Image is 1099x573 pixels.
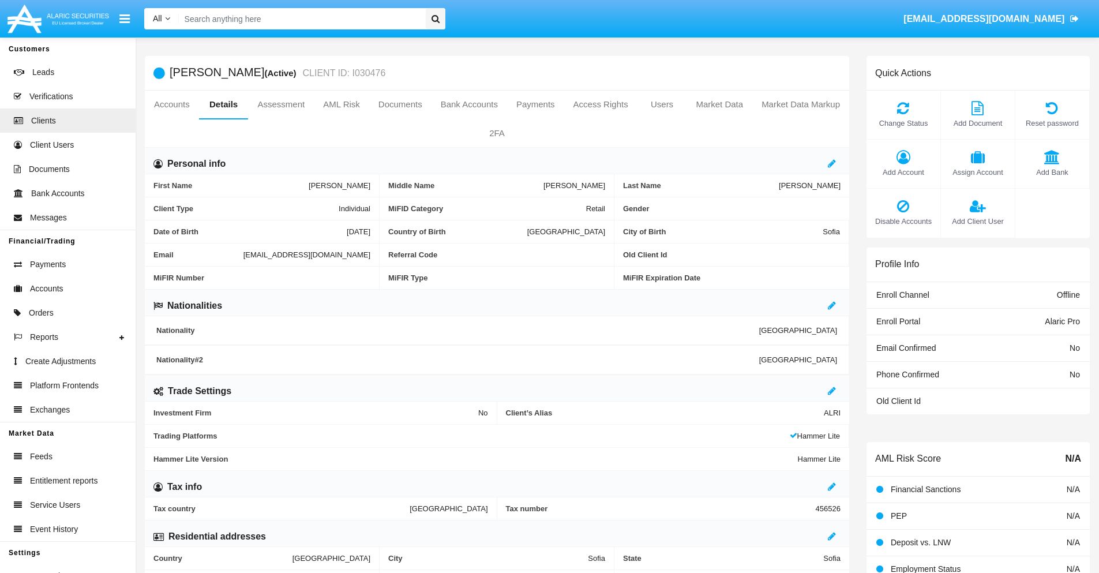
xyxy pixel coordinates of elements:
[947,118,1009,129] span: Add Document
[153,409,478,417] span: Investment Firm
[623,227,823,236] span: City of Birth
[759,355,837,364] span: [GEOGRAPHIC_DATA]
[388,181,543,190] span: Middle Name
[527,227,605,236] span: [GEOGRAPHIC_DATA]
[153,227,347,236] span: Date of Birth
[623,274,841,282] span: MiFIR Expiration Date
[1067,485,1080,494] span: N/A
[145,91,199,118] a: Accounts
[876,317,920,326] span: Enroll Portal
[790,432,840,440] span: Hammer Lite
[30,380,99,392] span: Platform Frontends
[637,91,687,118] a: Users
[153,432,790,440] span: Trading Platforms
[543,181,605,190] span: [PERSON_NAME]
[156,326,759,335] span: Nationality
[29,307,54,319] span: Orders
[898,3,1085,35] a: [EMAIL_ADDRESS][DOMAIN_NAME]
[876,370,939,379] span: Phone Confirmed
[30,404,70,416] span: Exchanges
[31,188,85,200] span: Bank Accounts
[1045,317,1080,326] span: Alaric Pro
[823,554,841,563] span: Sofia
[339,204,370,213] span: Individual
[167,299,222,312] h6: Nationalities
[153,455,798,463] span: Hammer Lite Version
[264,66,299,80] div: (Active)
[891,485,961,494] span: Financial Sanctions
[586,204,605,213] span: Retail
[347,227,370,236] span: [DATE]
[1070,370,1080,379] span: No
[903,14,1064,24] span: [EMAIL_ADDRESS][DOMAIN_NAME]
[872,118,935,129] span: Change Status
[1057,290,1080,299] span: Offline
[30,283,63,295] span: Accounts
[824,409,841,417] span: ALRI
[30,212,67,224] span: Messages
[153,14,162,23] span: All
[292,554,370,563] span: [GEOGRAPHIC_DATA]
[872,216,935,227] span: Disable Accounts
[314,91,369,118] a: AML Risk
[752,91,849,118] a: Market Data Markup
[432,91,507,118] a: Bank Accounts
[1067,538,1080,547] span: N/A
[167,481,202,493] h6: Tax info
[891,511,907,520] span: PEP
[30,475,98,487] span: Entitlement reports
[623,181,779,190] span: Last Name
[156,355,759,364] span: Nationality #2
[1021,167,1083,178] span: Add Bank
[876,396,921,406] span: Old Client Id
[6,2,111,36] img: Logo image
[144,13,179,25] a: All
[30,259,66,271] span: Payments
[199,91,249,118] a: Details
[779,181,841,190] span: [PERSON_NAME]
[623,204,841,213] span: Gender
[30,139,74,151] span: Client Users
[168,385,231,398] h6: Trade Settings
[947,216,1009,227] span: Add Client User
[623,250,840,259] span: Old Client Id
[243,250,370,259] span: [EMAIL_ADDRESS][DOMAIN_NAME]
[876,343,936,353] span: Email Confirmed
[1021,118,1083,129] span: Reset password
[872,167,935,178] span: Add Account
[891,538,951,547] span: Deposit vs. LNW
[31,115,56,127] span: Clients
[153,250,243,259] span: Email
[300,69,386,78] small: CLIENT ID: I030476
[507,91,564,118] a: Payments
[1070,343,1080,353] span: No
[478,409,488,417] span: No
[875,259,919,269] h6: Profile Info
[153,274,370,282] span: MiFIR Number
[875,453,941,464] h6: AML Risk Score
[876,290,929,299] span: Enroll Channel
[25,355,96,368] span: Create Adjustments
[153,504,410,513] span: Tax country
[410,504,487,513] span: [GEOGRAPHIC_DATA]
[687,91,752,118] a: Market Data
[29,163,70,175] span: Documents
[153,181,309,190] span: First Name
[29,91,73,103] span: Verifications
[388,274,605,282] span: MiFIR Type
[875,68,931,78] h6: Quick Actions
[388,554,588,563] span: City
[153,554,292,563] span: Country
[388,250,605,259] span: Referral Code
[506,409,824,417] span: Client’s Alias
[823,227,840,236] span: Sofia
[30,451,52,463] span: Feeds
[759,326,837,335] span: [GEOGRAPHIC_DATA]
[623,554,823,563] span: State
[309,181,370,190] span: [PERSON_NAME]
[170,66,385,80] h5: [PERSON_NAME]
[816,504,841,513] span: 456526
[1065,452,1081,466] span: N/A
[30,499,80,511] span: Service Users
[167,158,226,170] h6: Personal info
